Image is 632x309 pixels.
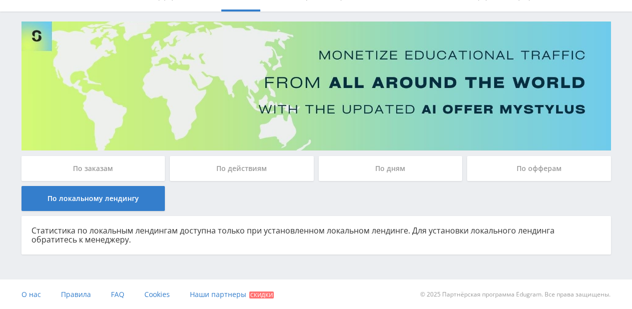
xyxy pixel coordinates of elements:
[144,289,170,299] span: Cookies
[21,156,165,181] div: По заказам
[111,289,124,299] span: FAQ
[170,156,314,181] div: По действиям
[61,289,91,299] span: Правила
[249,291,274,298] span: Скидки
[21,289,41,299] span: О нас
[21,186,165,211] div: По локальному лендингу
[467,156,611,181] div: По офферам
[319,156,463,181] div: По дням
[190,289,246,299] span: Наши партнеры
[21,216,611,254] div: Статистика по локальным лендингам доступна только при установленном локальном лендинге. Для устан...
[21,21,611,150] img: Banner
